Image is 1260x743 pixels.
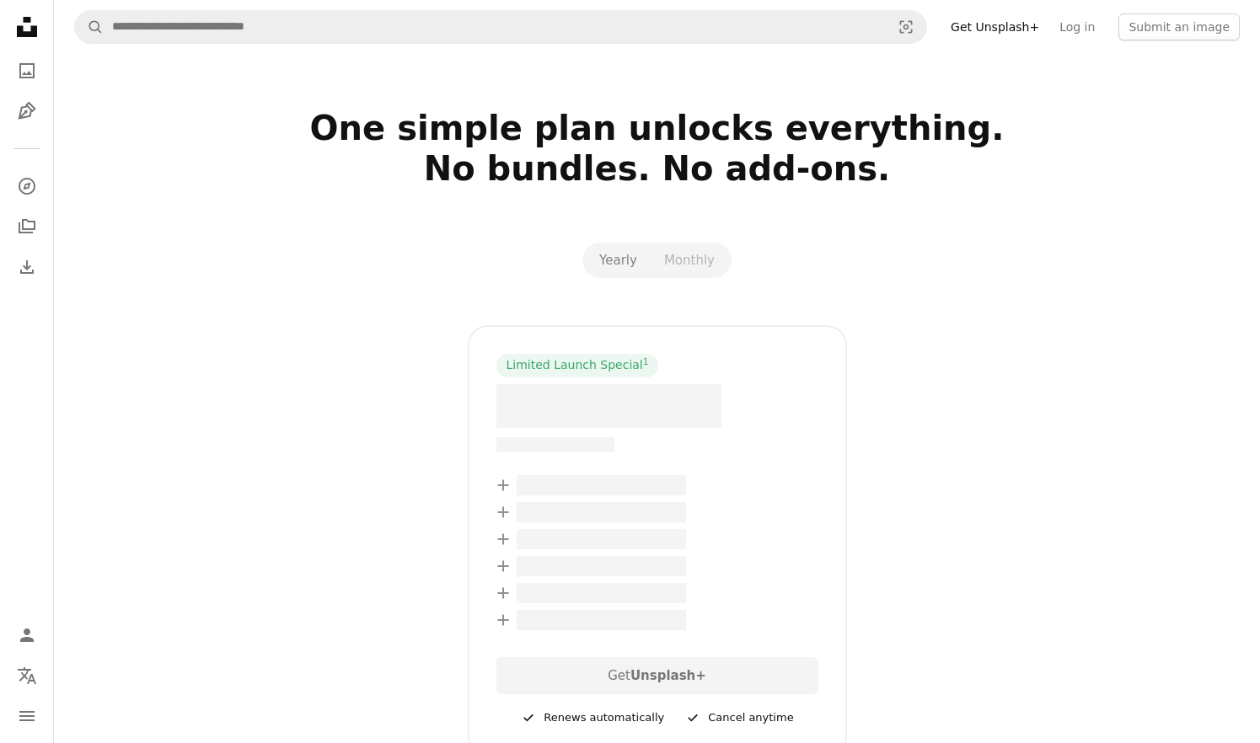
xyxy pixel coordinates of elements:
[520,708,664,728] div: Renews automatically
[10,659,44,692] button: Language
[630,668,706,683] strong: Unsplash+
[886,11,926,43] button: Visual search
[496,657,818,694] div: Get
[517,556,686,576] span: – –––– –––– ––– ––– –––– ––––
[586,246,651,275] button: Yearly
[75,11,104,43] button: Search Unsplash
[10,210,44,243] a: Collections
[517,610,686,630] span: – –––– –––– ––– ––– –––– ––––
[517,475,686,495] span: – –––– –––– ––– ––– –––– ––––
[10,10,44,47] a: Home — Unsplash
[1118,13,1240,40] button: Submit an image
[517,529,686,549] span: – –––– –––– ––– ––– –––– ––––
[10,94,44,128] a: Illustrations
[496,354,659,377] div: Limited Launch Special
[684,708,793,728] div: Cancel anytime
[640,357,652,374] a: 1
[517,502,686,522] span: – –––– –––– ––– ––– –––– ––––
[111,108,1204,229] h2: One simple plan unlocks everything. No bundles. No add-ons.
[496,437,615,452] span: –– –––– –––– –––– ––
[651,246,728,275] button: Monthly
[517,583,686,603] span: – –––– –––– ––– ––– –––– ––––
[10,618,44,652] a: Log in / Sign up
[10,250,44,284] a: Download History
[10,699,44,733] button: Menu
[643,356,649,366] sup: 1
[74,10,927,44] form: Find visuals sitewide
[10,54,44,88] a: Photos
[496,384,722,428] span: – –––– ––––.
[941,13,1049,40] a: Get Unsplash+
[10,169,44,203] a: Explore
[1049,13,1105,40] a: Log in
